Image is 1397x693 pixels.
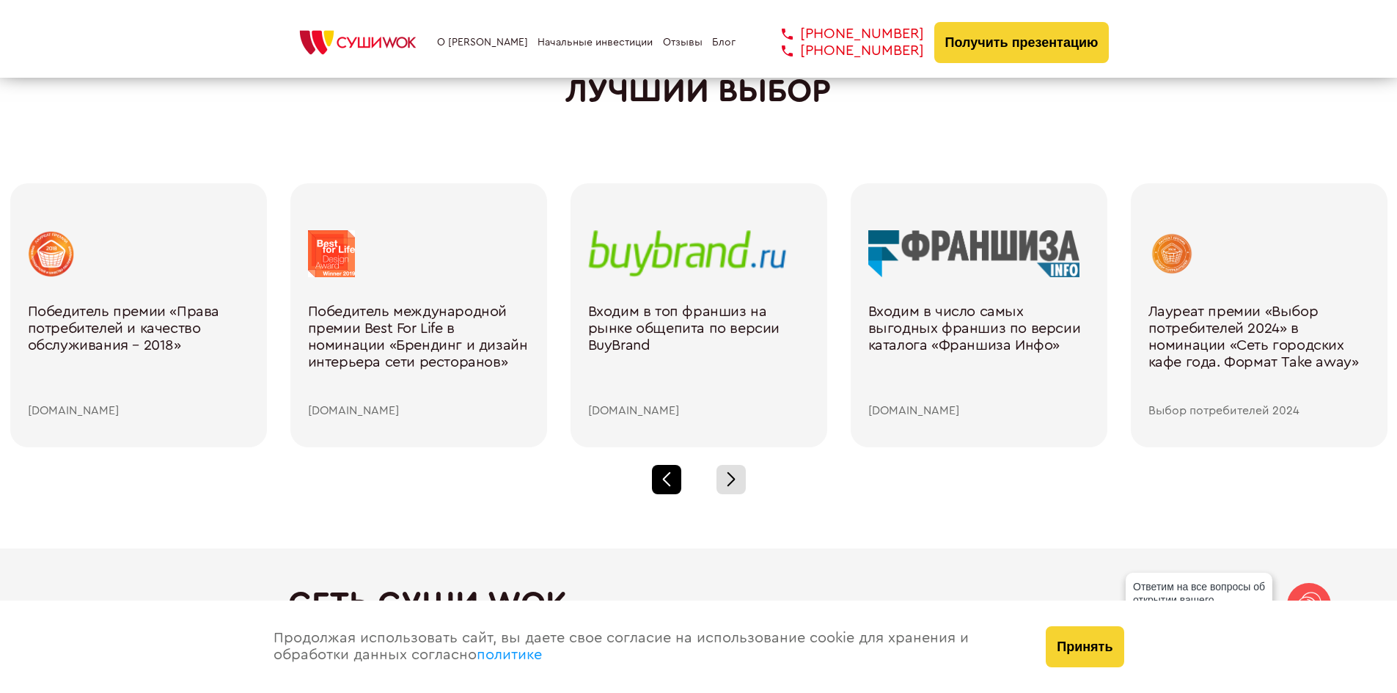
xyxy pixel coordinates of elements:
[437,37,528,48] a: О [PERSON_NAME]
[308,304,529,405] div: Победитель международной премии Best For Life в номинации «Брендинг и дизайн интерьера сети ресто...
[308,404,529,417] div: [DOMAIN_NAME]
[477,648,542,662] a: политике
[663,37,703,48] a: Отзывы
[28,304,249,405] div: Победитель премии «Права потребителей и качество обслуживания – 2018»
[28,404,249,417] div: [DOMAIN_NAME]
[868,304,1090,405] div: Входим в число самых выгодных франшиз по версии каталога «Франшиза Инфо»
[868,230,1090,418] a: Входим в число самых выгодных франшиз по версии каталога «Франшиза Инфо» [DOMAIN_NAME]
[712,37,736,48] a: Блог
[588,304,810,405] div: Входим в топ франшиз на рынке общепита по версии BuyBrand
[760,26,924,43] a: [PHONE_NUMBER]
[1046,626,1123,667] button: Принять
[934,22,1110,63] button: Получить презентацию
[760,43,924,59] a: [PHONE_NUMBER]
[1148,404,1370,417] div: Выбор потребителей 2024
[288,26,428,59] img: СУШИWOK
[1148,304,1370,405] div: Лауреат премии «Выбор потребителей 2024» в номинации «Сеть городских кафе года. Формат Take away»
[538,37,653,48] a: Начальные инвестиции
[588,404,810,417] div: [DOMAIN_NAME]
[288,585,1110,623] h2: Сеть Суши Wok
[259,601,1032,693] div: Продолжая использовать сайт, вы даете свое согласие на использование cookie для хранения и обрабо...
[1126,573,1272,627] div: Ответим на все вопросы об открытии вашего [PERSON_NAME]!
[868,404,1090,417] div: [DOMAIN_NAME]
